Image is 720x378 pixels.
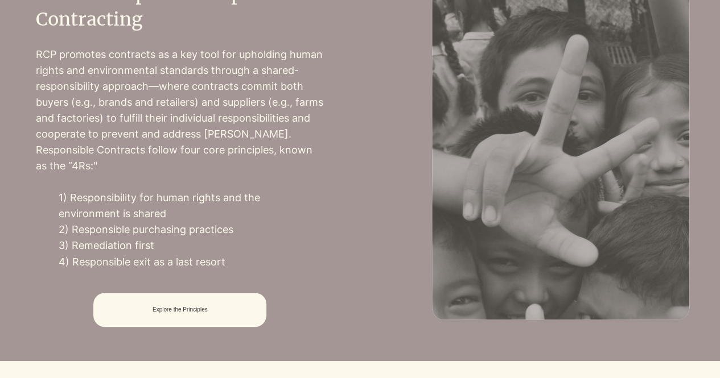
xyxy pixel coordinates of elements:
p: 1) Responsibility for human rights and the environment is shared [59,190,324,222]
p: 4) Responsible exit as a last resort [59,254,324,270]
a: Explore the Principles [93,293,266,327]
p: RCP promotes contracts as a key tool for upholding human rights and environmental standards throu... [36,47,324,175]
p: 3) Remediation first [59,238,324,254]
span: Explore the Principles [153,306,208,313]
p: 2) Responsible purchasing practices [59,222,324,238]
